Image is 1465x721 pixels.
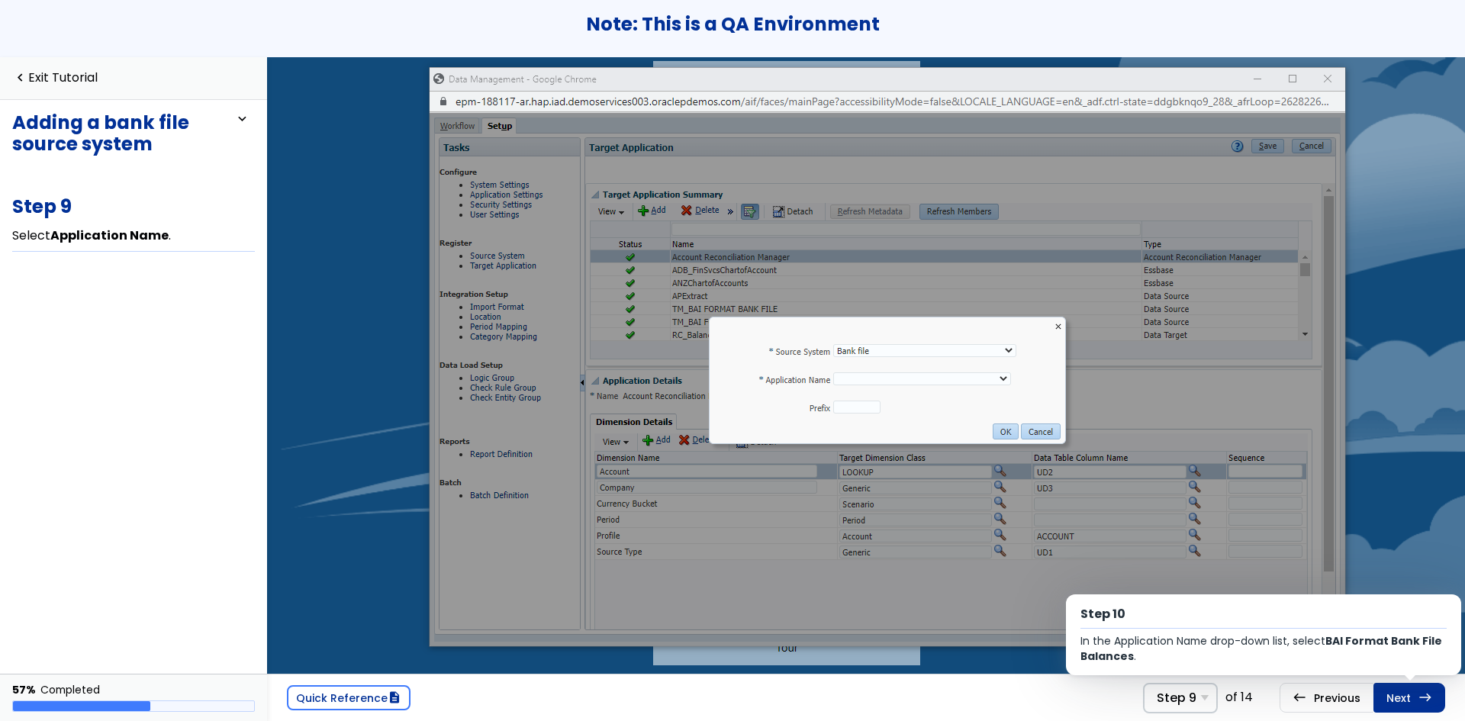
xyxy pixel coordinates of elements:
span: Select . [12,227,171,244]
div: 57% [12,684,36,696]
span: west [1293,691,1306,703]
span: east [1418,691,1432,703]
a: Nexteast [1373,683,1445,712]
a: Quick Referencedescription [287,685,411,710]
a: navigate_beforeExit Tutorial [12,71,98,85]
b: Application Name [50,227,169,244]
h3: Step 9 [12,194,255,220]
a: westPrevious [1280,683,1373,712]
span: Select Step [1143,683,1218,713]
div: Completed [40,684,100,696]
h3: Adding a bank file source system [12,112,234,155]
span: expand_more [234,112,250,127]
span: navigate_before [12,71,28,85]
span: description [388,691,401,703]
div: of 14 [1225,690,1253,704]
iframe: Tutorial [267,57,1465,674]
span: Step 9 [1157,690,1196,705]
